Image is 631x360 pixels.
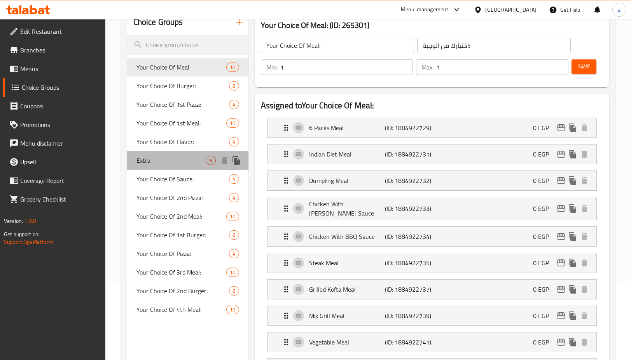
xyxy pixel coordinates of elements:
p: (ID: 1884922739) [385,311,435,320]
button: delete [579,175,590,186]
button: edit [555,231,567,242]
button: delete [579,231,590,242]
div: Choices [226,212,239,221]
div: Expand [267,118,596,137]
div: Expand [267,332,596,352]
span: Edit Restaurant [20,27,99,36]
a: Support.OpsPlatform [4,237,53,247]
div: Your Choice Of 1st Meal:10 [127,114,248,132]
button: duplicate [567,203,579,214]
p: Indian Diet Meal [309,150,385,159]
button: duplicate [231,155,242,166]
a: Branches [3,41,105,59]
span: 4 [229,138,238,146]
span: Your Choice Of Burger: [136,81,229,90]
span: Your Choice Of 1st Pizza: [136,100,229,109]
span: 8 [229,82,238,90]
div: Your Choice Of 3rd Meal:10 [127,263,248,282]
div: Menu-management [401,5,449,14]
p: (ID: 1884922734) [385,232,435,241]
div: Your Choice Of Meal:10 [127,58,248,77]
div: Your Choice Of Flavor:4 [127,132,248,151]
div: Your Choice Of Sauce:4 [127,170,248,188]
div: Your Choice Of 2nd Meal:10 [127,207,248,226]
div: Choices [229,81,239,90]
button: delete [579,257,590,269]
p: 0 EGP [533,258,555,268]
span: Your Choice Of 1st Burger: [136,230,229,240]
h2: Assigned to Your Choice Of Meal: [261,100,603,111]
span: Choice Groups [22,83,99,92]
div: Expand [267,253,596,273]
button: delete [579,148,590,160]
input: search [127,35,248,55]
div: Expand [267,227,596,246]
p: Steak Meal [309,258,385,268]
span: Your Choice Of Sauce: [136,174,229,184]
div: Your Choice Of Pizza:4 [127,244,248,263]
div: Your Choice Of Burger:8 [127,77,248,95]
span: Your Choice Of 3rd Meal: [136,268,227,277]
span: Extra [136,156,206,165]
span: 8 [229,231,238,239]
span: 9 [206,157,215,164]
p: Dumpling Meal [309,176,385,185]
button: duplicate [567,257,579,269]
button: delete [219,155,231,166]
div: Choices [226,268,239,277]
span: Version: [4,216,23,226]
button: duplicate [567,122,579,134]
p: Min: [266,63,277,72]
span: Branches [20,45,99,55]
p: (ID: 1884922737) [385,285,435,294]
p: Chicken With [PERSON_NAME] Sauce [309,199,385,218]
button: delete [579,310,590,322]
div: Choices [229,174,239,184]
li: Expand [261,167,603,194]
span: Save [578,62,590,71]
span: Coupons [20,101,99,111]
button: delete [579,336,590,348]
p: Vegetable Meal [309,337,385,347]
button: duplicate [567,310,579,322]
span: 4 [229,250,238,257]
button: delete [579,122,590,134]
span: 10 [227,306,238,313]
p: Chicken With BBQ Sauce [309,232,385,241]
p: 0 EGP [533,150,555,159]
div: Your Choice Of 1st Burger:8 [127,226,248,244]
h3: Your Choice Of Meal: (ID: 265301) [261,19,603,31]
p: Mix Grill Meal [309,311,385,320]
span: Menus [20,64,99,73]
p: (ID: 1884922741) [385,337,435,347]
a: Promotions [3,115,105,134]
a: Coupons [3,97,105,115]
p: (ID: 1884922731) [385,150,435,159]
div: Your Choice Of 2nd Pizza:4 [127,188,248,207]
span: 10 [227,120,238,127]
p: 0 EGP [533,123,555,132]
span: 4 [229,194,238,202]
div: Your Choice Of 2nd Burger:8 [127,282,248,300]
p: Max: [421,63,433,72]
button: edit [555,122,567,134]
button: edit [555,175,567,186]
span: Your Choice Of 2nd Pizza: [136,193,229,202]
a: Menu disclaimer [3,134,105,153]
span: Your Choice Of Flavor: [136,137,229,146]
p: 0 EGP [533,285,555,294]
button: duplicate [567,148,579,160]
button: edit [555,148,567,160]
button: duplicate [567,336,579,348]
div: Choices [229,193,239,202]
p: (ID: 1884922729) [385,123,435,132]
div: Choices [226,305,239,314]
span: 10 [227,64,238,71]
button: duplicate [567,231,579,242]
button: delete [579,203,590,214]
div: Choices [229,137,239,146]
span: Your Choice Of 4th Meal: [136,305,227,314]
a: Choice Groups [3,78,105,97]
div: Choices [226,118,239,128]
button: edit [555,203,567,214]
